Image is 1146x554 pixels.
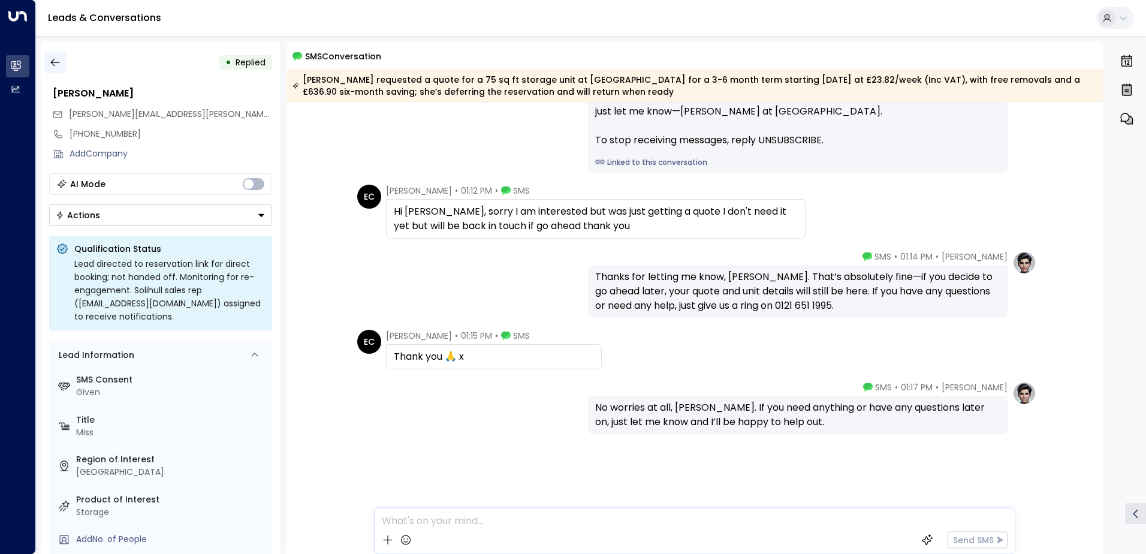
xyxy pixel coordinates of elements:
div: Thank you 🙏 x [394,350,594,364]
span: • [495,330,498,342]
div: AddCompany [70,147,272,160]
span: SMS [874,251,891,263]
span: 01:14 PM [900,251,933,263]
a: Leads & Conversations [48,11,161,25]
div: Hi [PERSON_NAME], just checking in to see if you’re still interested in the 75 sq ft unit at [GEO... [595,61,1000,147]
span: • [895,381,898,393]
div: • [225,52,231,73]
label: Product of Interest [76,493,267,506]
span: [PERSON_NAME] [386,185,452,197]
div: [GEOGRAPHIC_DATA] [76,466,267,478]
div: [PERSON_NAME] requested a quote for a 75 sq ft storage unit at [GEOGRAPHIC_DATA] for a 3-6 month ... [292,74,1096,98]
span: [PERSON_NAME] [942,381,1008,393]
span: • [455,185,458,197]
span: • [894,251,897,263]
div: Button group with a nested menu [49,204,272,226]
label: Title [76,414,267,426]
label: SMS Consent [76,374,267,386]
span: 01:12 PM [461,185,492,197]
span: 01:17 PM [901,381,933,393]
div: Storage [76,506,267,519]
div: No worries at all, [PERSON_NAME]. If you need anything or have any questions later on, just let m... [595,401,1000,429]
div: Actions [56,210,100,221]
span: emily.craythorne@live.co.uk [69,108,272,121]
div: Given [76,386,267,399]
span: Replied [236,56,266,68]
div: Miss [76,426,267,439]
div: Hi [PERSON_NAME], sorry I am interested but was just getting a quote I don't need it yet but will... [394,204,798,233]
span: • [455,330,458,342]
img: profile-logo.png [1012,251,1036,275]
span: 01:15 PM [461,330,492,342]
span: [PERSON_NAME] [386,330,452,342]
span: • [936,251,939,263]
label: Region of Interest [76,453,267,466]
button: Actions [49,204,272,226]
div: Lead directed to reservation link for direct booking; not handed off. Monitoring for re-engagemen... [74,257,265,323]
div: AddNo. of People [76,533,267,546]
span: [PERSON_NAME] [942,251,1008,263]
span: SMS [875,381,892,393]
span: SMS [513,185,530,197]
div: [PERSON_NAME] [53,86,272,101]
p: Qualification Status [74,243,265,255]
div: EC [357,185,381,209]
span: • [495,185,498,197]
span: [PERSON_NAME][EMAIL_ADDRESS][PERSON_NAME][DOMAIN_NAME] [69,108,339,120]
div: [PHONE_NUMBER] [70,128,272,140]
a: Linked to this conversation [595,157,1000,168]
span: • [936,381,939,393]
img: profile-logo.png [1012,381,1036,405]
div: Lead Information [55,349,134,362]
div: EC [357,330,381,354]
span: SMS Conversation [305,49,381,63]
span: SMS [513,330,530,342]
div: AI Mode [70,178,105,190]
div: Thanks for letting me know, [PERSON_NAME]. That’s absolutely fine—if you decide to go ahead later... [595,270,1000,313]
